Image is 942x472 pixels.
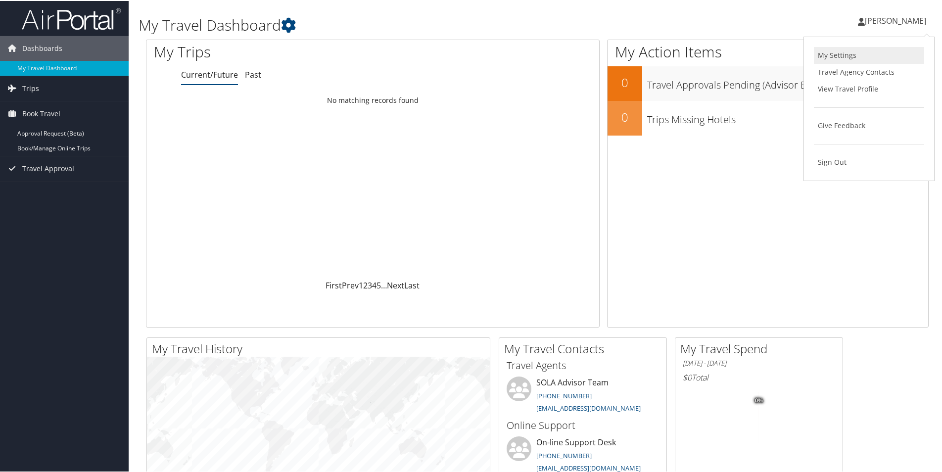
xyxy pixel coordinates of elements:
span: … [381,279,387,290]
span: Travel Approval [22,155,74,180]
a: [PHONE_NUMBER] [536,450,592,459]
a: First [326,279,342,290]
td: No matching records found [146,91,599,108]
img: airportal-logo.png [22,6,121,30]
span: $0 [683,371,692,382]
a: Past [245,68,261,79]
a: [EMAIL_ADDRESS][DOMAIN_NAME] [536,463,641,472]
a: 3 [368,279,372,290]
h2: My Travel Contacts [504,339,666,356]
a: [PERSON_NAME] [858,5,936,35]
a: Sign Out [814,153,924,170]
h1: My Travel Dashboard [139,14,670,35]
h1: My Trips [154,41,403,61]
a: Last [404,279,420,290]
a: 5 [377,279,381,290]
a: [EMAIL_ADDRESS][DOMAIN_NAME] [536,403,641,412]
tspan: 0% [755,397,763,403]
li: SOLA Advisor Team [502,376,664,416]
h3: Trips Missing Hotels [647,107,928,126]
h2: My Travel History [152,339,490,356]
span: Trips [22,75,39,100]
h2: 0 [608,73,642,90]
h6: Total [683,371,835,382]
h3: Online Support [507,418,659,431]
a: 0Travel Approvals Pending (Advisor Booked) [608,65,928,100]
a: 2 [363,279,368,290]
a: Give Feedback [814,116,924,133]
h1: My Action Items [608,41,928,61]
a: Current/Future [181,68,238,79]
h3: Travel Agents [507,358,659,372]
a: [PHONE_NUMBER] [536,390,592,399]
h2: 0 [608,108,642,125]
a: Next [387,279,404,290]
a: View Travel Profile [814,80,924,96]
a: My Settings [814,46,924,63]
span: Book Travel [22,100,60,125]
a: 0Trips Missing Hotels [608,100,928,135]
h2: My Travel Spend [680,339,843,356]
a: Travel Agency Contacts [814,63,924,80]
a: Prev [342,279,359,290]
a: 1 [359,279,363,290]
a: 4 [372,279,377,290]
span: [PERSON_NAME] [865,14,926,25]
span: Dashboards [22,35,62,60]
h3: Travel Approvals Pending (Advisor Booked) [647,72,928,91]
h6: [DATE] - [DATE] [683,358,835,367]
